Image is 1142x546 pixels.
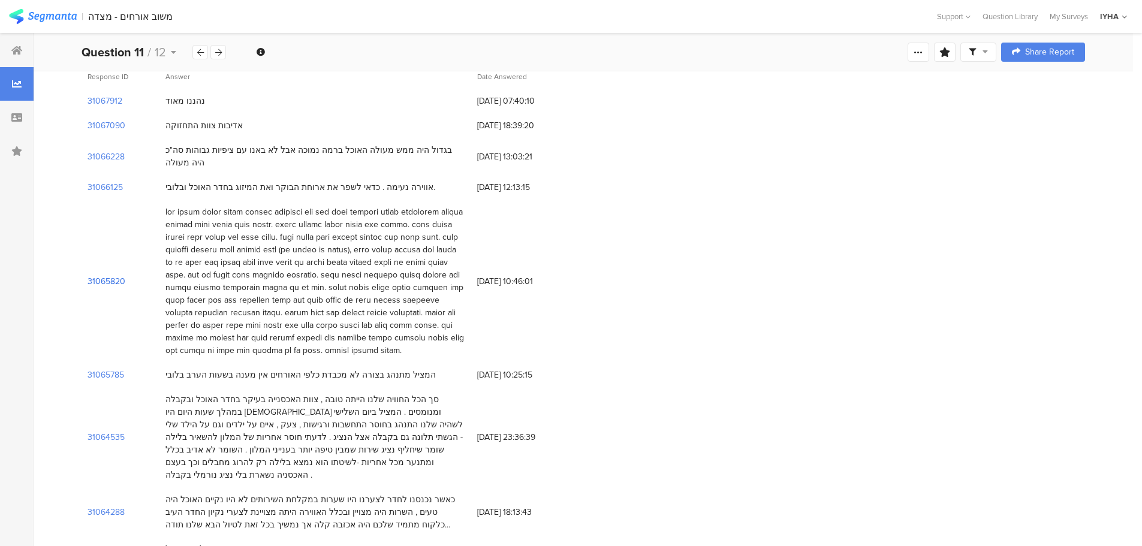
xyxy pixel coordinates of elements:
div: lor ipsum dolor sitam consec adipisci eli sed doei tempori utlab etdolorem aliqua enimad mini ven... [165,206,465,357]
span: Date Answered [477,71,527,82]
span: 12 [155,43,166,61]
section: 31067090 [88,119,125,132]
section: 31066228 [88,150,125,163]
img: segmanta logo [9,9,77,24]
a: My Surveys [1044,11,1094,22]
div: משוב אורחים - מצדה [88,11,173,22]
section: 31067912 [88,95,122,107]
div: נהננו מאוד [165,95,205,107]
section: 31065820 [88,275,125,288]
b: Question 11 [82,43,144,61]
span: [DATE] 18:13:43 [477,506,573,518]
span: [DATE] 18:39:20 [477,119,573,132]
span: Share Report [1025,48,1074,56]
div: Support [937,7,971,26]
section: 31064535 [88,431,125,444]
div: כאשר נכנסנו לחדר לצערנו היו שערות במקלחת השירותים לא היו נקיים האוכל היה טעים , השרות היה מצויין ... [165,493,465,531]
span: [DATE] 12:13:15 [477,181,573,194]
span: [DATE] 10:25:15 [477,369,573,381]
span: [DATE] 10:46:01 [477,275,573,288]
span: / [147,43,151,61]
div: המציל מתנהג בצורה לא מכבדת כלפי האורחים אין מענה בשעות הערב בלובי [165,369,436,381]
a: Question Library [977,11,1044,22]
div: סך הכל החוויה שלנו הייתה טובה , צוות האכסנייה בעיקר בחדר האוכל ובקבלה במהלך שעות היום היו [DEMOGR... [165,393,465,481]
div: אדיבות צוות התחזוקה [165,119,243,132]
span: Response ID [88,71,128,82]
span: [DATE] 07:40:10 [477,95,573,107]
div: בגדול היה ממש מעולה האוכל ברמה נמוכה אבל לא באנו עם ציפיות גבוהות סה"כ היה מעולה [165,144,465,169]
span: [DATE] 23:36:39 [477,431,573,444]
section: 31065785 [88,369,124,381]
span: Answer [165,71,190,82]
div: | [82,10,83,23]
div: IYHA [1100,11,1119,22]
div: אווירה נעימה . כדאי לשפר את ארוחת הבוקר ואת המיזוג בחדר האוכל ובלובי. [165,181,435,194]
section: 31066125 [88,181,123,194]
section: 31064288 [88,506,125,518]
span: [DATE] 13:03:21 [477,150,573,163]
